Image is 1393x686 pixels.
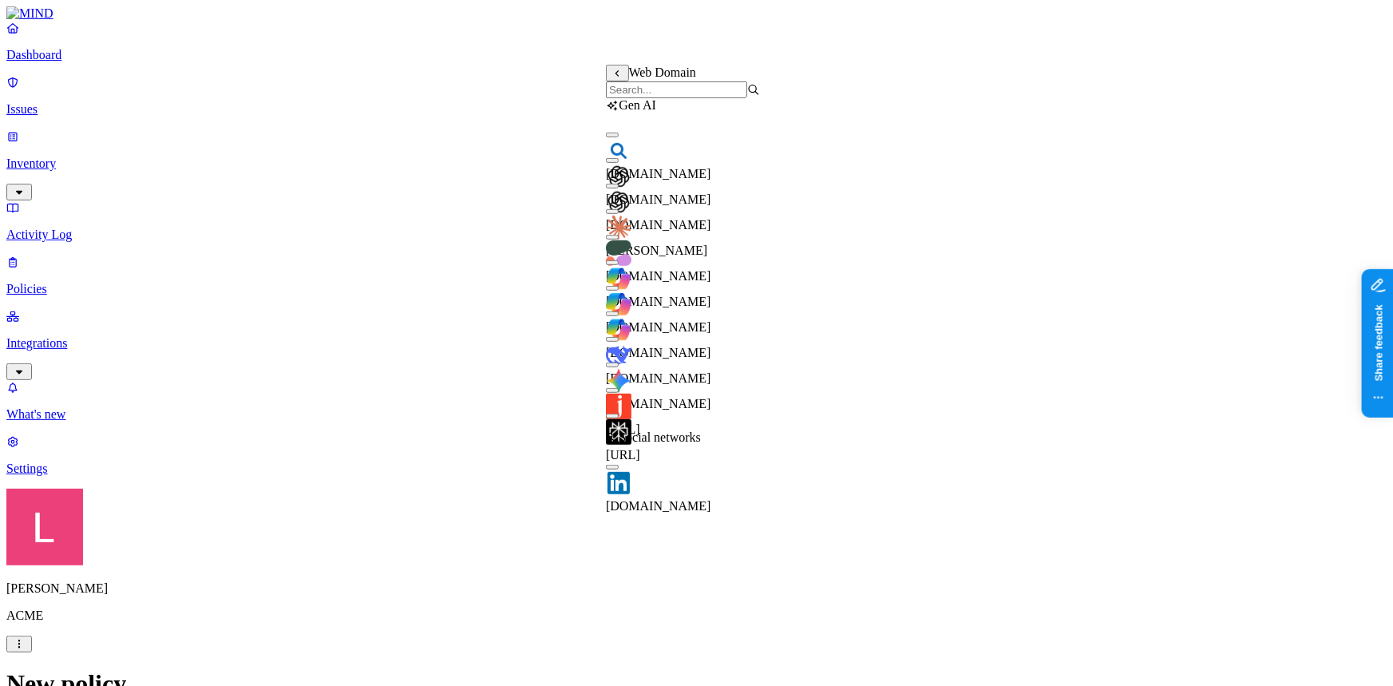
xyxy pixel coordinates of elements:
[606,164,631,189] img: chat.openai.com favicon
[6,21,1387,62] a: Dashboard
[6,336,1387,351] p: Integrations
[606,81,747,98] input: Search...
[6,6,1387,21] a: MIND
[6,228,1387,242] p: Activity Log
[606,317,631,343] img: m365.cloud.microsoft favicon
[6,200,1387,242] a: Activity Log
[6,489,83,565] img: Landen Brown
[606,430,760,445] div: Social networks
[606,189,631,215] img: chatgpt.com favicon
[6,255,1387,296] a: Policies
[6,157,1387,171] p: Inventory
[629,65,696,79] span: Web Domain
[606,368,631,394] img: gemini.google.com favicon
[606,98,760,113] div: Gen AI
[6,129,1387,198] a: Inventory
[606,138,631,164] img: bing.com favicon
[6,380,1387,422] a: What's new
[6,102,1387,117] p: Issues
[6,581,1387,596] p: [PERSON_NAME]
[606,343,631,368] img: deepseek.com favicon
[6,48,1387,62] p: Dashboard
[606,470,631,496] img: linkedin.com favicon
[606,291,631,317] img: copilot.microsoft.com favicon
[606,499,711,513] span: [DOMAIN_NAME]
[606,266,631,291] img: copilot.cloud.microsoft favicon
[606,215,631,240] img: claude.ai favicon
[6,434,1387,476] a: Settings
[6,6,53,21] img: MIND
[606,240,631,266] img: cohere.com favicon
[6,309,1387,378] a: Integrations
[6,462,1387,476] p: Settings
[606,448,640,462] span: [URL]
[606,394,631,419] img: jasper.ai favicon
[6,282,1387,296] p: Policies
[6,407,1387,422] p: What's new
[6,75,1387,117] a: Issues
[6,609,1387,623] p: ACME
[606,419,631,445] img: perplexity.ai favicon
